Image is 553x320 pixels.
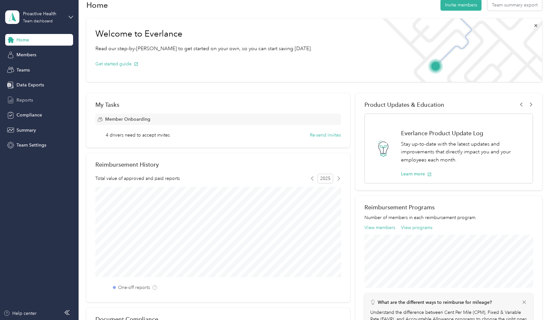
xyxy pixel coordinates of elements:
h1: Everlance Product Update Log [401,130,526,137]
div: Proactive Health [23,10,63,17]
span: Product Updates & Education [364,101,444,108]
button: View programs [401,224,432,231]
span: 4 drivers need to accept invites [106,132,170,138]
img: Welcome to everlance [376,18,542,82]
span: Member Onboarding [105,116,150,123]
p: Number of members in each reimbursement program. [364,214,533,221]
p: Read our step-by-[PERSON_NAME] to get started on your own, so you can start saving [DATE]. [95,45,312,53]
span: Reports [16,97,33,104]
button: Learn more [401,171,432,177]
button: Re-send invites [310,132,341,138]
h1: Welcome to Everlance [95,29,312,39]
iframe: Everlance-gr Chat Button Frame [517,284,553,320]
span: Summary [16,127,36,134]
h1: Home [86,2,108,8]
button: View members [364,224,395,231]
span: Home [16,37,29,43]
button: Help center [4,310,37,317]
span: Team Settings [16,142,46,149]
span: 2025 [318,174,333,183]
p: What are the different ways to reimburse for mileage? [378,299,492,306]
span: Teams [16,67,30,73]
span: Compliance [16,112,42,118]
span: Total value of approved and paid reports [95,175,180,182]
button: Get started guide [95,61,138,67]
span: Members [16,51,36,58]
p: Stay up-to-date with the latest updates and improvements that directly impact you and your employ... [401,140,526,164]
div: Team dashboard [23,19,53,23]
div: My Tasks [95,101,341,108]
span: Data Exports [16,82,44,88]
h2: Reimbursement Programs [364,204,533,211]
h2: Reimbursement History [95,161,159,168]
label: One-off reports [118,284,150,291]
